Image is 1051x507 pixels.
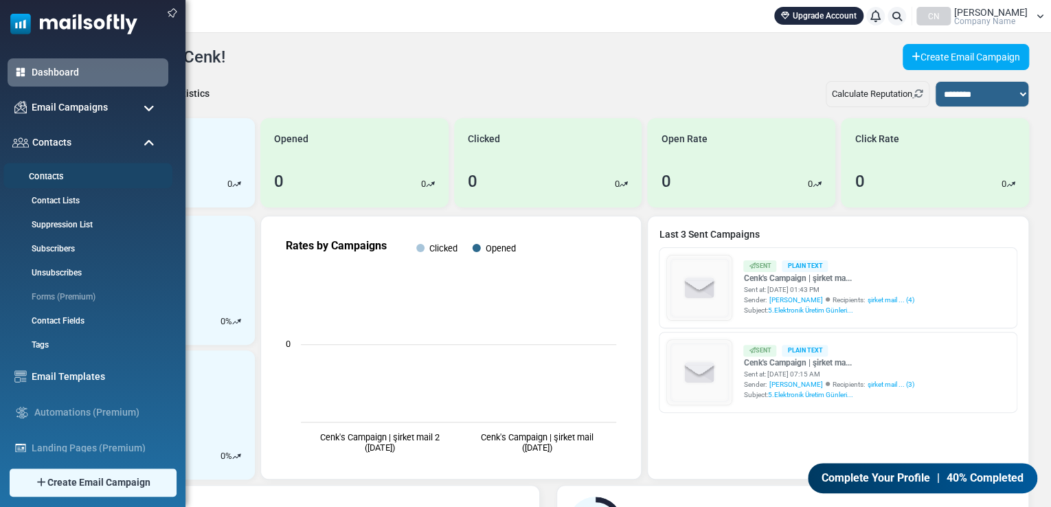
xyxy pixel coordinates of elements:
[221,315,225,328] p: 0
[826,81,929,107] div: Calculate Reputation
[937,470,940,486] span: |
[32,100,108,115] span: Email Campaigns
[614,177,619,191] p: 0
[822,470,930,486] span: Complete Your Profile
[320,432,440,453] text: Cenk's Campaign | şirket mail 2 ([DATE])
[429,243,457,253] text: Clicked
[808,463,1037,493] a: Complete Your Profile | 40% Completed
[743,357,914,369] a: Cenk's Campaign | şirket ma...
[916,7,1044,25] a: CN [PERSON_NAME] Company Name
[8,243,165,255] a: Subscribers
[767,391,852,398] span: 5.Elektronik Üretim Günleri...
[855,132,899,146] span: Click Rate
[8,194,165,207] a: Contact Lists
[421,177,426,191] p: 0
[782,345,828,357] div: Plain Text
[767,306,852,314] span: 5.Elektronik Üretim Günleri...
[743,295,914,305] div: Sender: Recipients:
[481,432,594,453] text: Cenk's Campaign | şirket mail ([DATE])
[947,470,1024,486] span: 40% Completed
[668,341,732,405] img: empty-draft-icon2.svg
[8,315,165,327] a: Contact Fields
[14,370,27,383] img: email-templates-icon.svg
[769,295,822,305] span: [PERSON_NAME]
[659,227,1017,242] a: Last 3 Sent Campaigns
[8,339,165,351] a: Tags
[221,449,241,463] div: %
[274,132,308,146] span: Opened
[286,239,387,252] text: Rates by Campaigns
[32,370,161,384] a: Email Templates
[272,227,630,468] svg: Rates by Campaigns
[286,339,291,349] text: 0
[274,169,284,194] div: 0
[221,315,241,328] div: %
[916,7,951,25] div: CN
[14,442,27,454] img: landing_pages.svg
[8,218,165,231] a: Suppression List
[769,379,822,390] span: [PERSON_NAME]
[485,243,515,253] text: Opened
[661,169,670,194] div: 0
[8,267,165,279] a: Unsubscribes
[227,177,232,191] p: 0
[808,177,813,191] p: 0
[743,260,776,272] div: Sent
[867,295,914,305] a: şirket mail ... (4)
[14,66,27,78] img: dashboard-icon-active.svg
[774,7,863,25] a: Upgrade Account
[743,390,914,400] div: Subject:
[32,65,161,80] a: Dashboard
[468,169,477,194] div: 0
[782,260,828,272] div: Plain Text
[743,284,914,295] div: Sent at: [DATE] 01:43 PM
[47,475,150,490] span: Create Email Campaign
[743,305,914,315] div: Subject:
[32,135,71,150] span: Contacts
[743,379,914,390] div: Sender: Recipients:
[3,170,168,183] a: Contacts
[14,405,30,420] img: workflow.svg
[743,345,776,357] div: Sent
[903,44,1029,70] a: Create Email Campaign
[468,132,500,146] span: Clicked
[855,169,864,194] div: 0
[12,137,29,147] img: contacts-icon.svg
[743,272,914,284] a: Cenk's Campaign | şirket ma...
[14,101,27,113] img: campaigns-icon.png
[661,132,707,146] span: Open Rate
[668,256,732,320] img: empty-draft-icon2.svg
[1002,177,1006,191] p: 0
[221,449,225,463] p: 0
[954,17,1015,25] span: Company Name
[912,89,923,99] a: Refresh Stats
[867,379,914,390] a: şirket mail ... (3)
[743,369,914,379] div: Sent at: [DATE] 07:15 AM
[954,8,1028,17] span: [PERSON_NAME]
